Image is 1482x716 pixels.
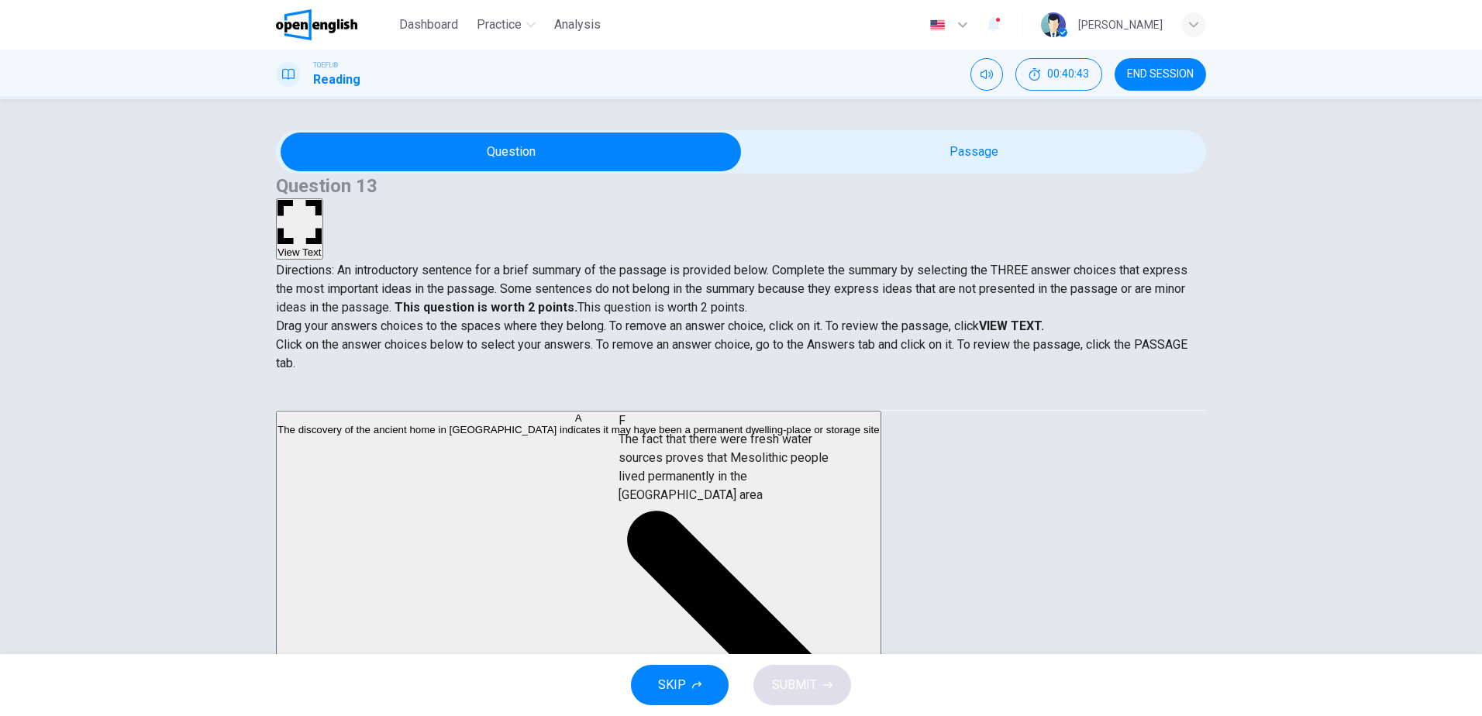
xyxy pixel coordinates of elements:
[276,9,357,40] img: OpenEnglish logo
[548,11,607,39] button: Analysis
[477,15,522,34] span: Practice
[399,15,458,34] span: Dashboard
[1015,58,1102,91] div: Hide
[393,11,464,39] button: Dashboard
[928,19,947,31] img: en
[577,300,747,315] span: This question is worth 2 points.
[276,198,323,260] button: View Text
[276,9,393,40] a: OpenEnglish logo
[554,15,601,34] span: Analysis
[658,674,686,696] span: SKIP
[1078,15,1163,34] div: [PERSON_NAME]
[1127,68,1194,81] span: END SESSION
[1041,12,1066,37] img: Profile picture
[970,58,1003,91] div: Mute
[277,412,880,424] div: A
[313,60,338,71] span: TOEFL®
[1115,58,1206,91] button: END SESSION
[1047,68,1089,81] span: 00:40:43
[276,174,1206,198] h4: Question 13
[276,317,1206,336] p: Drag your answers choices to the spaces where they belong. To remove an answer choice, click on i...
[1015,58,1102,91] button: 00:40:43
[979,318,1044,333] strong: VIEW TEXT.
[470,11,542,39] button: Practice
[277,424,880,435] span: The discovery of the ancient home in [GEOGRAPHIC_DATA] indicates it may have been a permanent dwe...
[391,300,577,315] strong: This question is worth 2 points.
[276,336,1206,373] p: Click on the answer choices below to select your answers. To remove an answer choice, go to the A...
[276,263,1187,315] span: Directions: An introductory sentence for a brief summary of the passage is provided below. Comple...
[313,71,360,89] h1: Reading
[276,373,1206,410] div: Choose test type tabs
[631,665,729,705] button: SKIP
